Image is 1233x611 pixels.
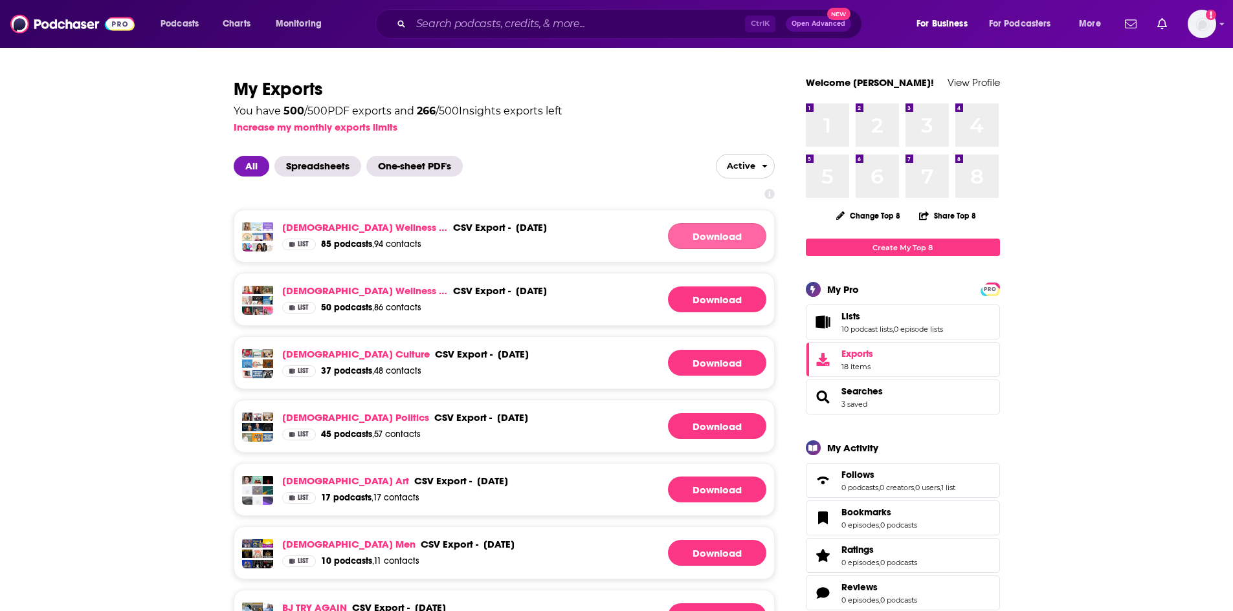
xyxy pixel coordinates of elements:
img: Christian Podcast for Men | Real Men Connect [263,539,273,550]
a: Show notifications dropdown [1152,13,1172,35]
a: Generating File [668,286,766,312]
a: Show notifications dropdown [1120,13,1142,35]
img: Men in the Arena - Christian Men's Podcast [252,560,263,570]
span: Ctrl K [745,16,775,32]
img: Bible, Babes & Banter Podcast [242,539,252,550]
span: 17 podcasts [321,492,372,503]
span: 50 podcasts [321,302,372,313]
span: , [879,558,880,567]
a: 0 episode lists [894,325,943,334]
img: The Cynthia Garrett Podcast [242,413,252,423]
a: Searches [810,388,836,406]
span: , [893,325,894,334]
img: The Progressive Christians Podcast [263,413,273,423]
img: TRUE Wellness with Dr. Dee [242,222,252,233]
a: 10 podcast lists [841,325,893,334]
span: Follows [841,469,874,480]
button: open menu [151,14,216,34]
button: Spreadsheets [274,156,366,177]
a: Reviews [841,581,917,593]
a: View Profile [948,76,1000,89]
div: [DATE] [516,284,547,297]
span: , [914,483,915,492]
span: Ratings [806,538,1000,573]
a: Bookmarks [841,506,917,518]
a: Reviews [810,584,836,602]
span: csv [435,348,454,360]
div: My Activity [827,442,878,454]
img: Compared to Who? Body Image for Christian Women [252,296,263,306]
span: Spreadsheets [274,156,361,177]
a: 0 podcasts [841,483,878,492]
button: All [234,156,274,177]
span: Logged in as luilaking [1188,10,1216,38]
img: The Hitched Apologists [263,423,273,433]
img: Kingdom Daughters- Christian Women, Christian Woman Faith Growth, Identity in Christ, Christian C... [263,306,273,317]
button: open menu [907,14,984,34]
div: [DATE] [498,348,529,360]
button: open menu [716,154,775,178]
img: The Christian Health Club Podcast [242,296,252,306]
img: Bululú Wellness [263,233,273,243]
img: The Culturist Podcast [252,359,263,370]
a: Generating File [668,350,766,376]
span: Ratings [841,544,874,555]
input: Search podcasts, credits, & more... [411,14,745,34]
span: , [879,595,880,605]
img: Wake up, Gear Up, Come Alive! Known Legacy [242,560,252,570]
img: On the Strange Place of Religion in Contemporary Art [Video] [252,497,263,507]
img: Rooted in Wellness with Mona Sharma [242,306,252,317]
a: Lists [810,313,836,331]
a: 0 episodes [841,595,879,605]
a: 50 podcasts,86 contacts [321,302,421,314]
a: Bookmarks [810,509,836,527]
a: 1 list [941,483,955,492]
img: The Christian Mindset Coach with Alicia Michelle: Spiritual Growth and Mindset Tips for Christian... [252,306,263,317]
span: 266 [417,105,436,117]
img: Questions About Christianity [263,476,273,486]
div: My Pro [827,283,859,295]
span: Exports [841,348,873,359]
img: That Wellness Podcast with Natalie Deering: Internal Family Systems (IFS) with a Twist [252,286,263,296]
img: Podchaser - Follow, Share and Rate Podcasts [10,12,135,36]
img: Impassioned Art [263,486,273,497]
h1: My Exports [234,78,775,101]
a: Exports [806,342,1000,377]
span: Bookmarks [806,500,1000,535]
img: The Christian Theological Dark Web Podcast [263,370,273,380]
div: [DATE] [516,221,547,233]
img: Painting Christ as Human and Divine [242,476,252,486]
img: Men After God [263,560,273,570]
span: Reviews [806,575,1000,610]
img: Timeless Wisdom with Dennis Prager [252,423,263,433]
div: export - [453,284,511,297]
a: [DEMOGRAPHIC_DATA] Culture [282,348,430,360]
span: csv [453,221,472,233]
div: [DATE] [483,538,515,550]
a: 85 podcasts,94 contacts [321,239,421,250]
span: One-sheet PDF's [366,156,463,177]
span: Podcasts [161,15,199,33]
a: 0 episodes [841,558,879,567]
a: 0 podcasts [880,520,917,530]
a: 0 episodes [841,520,879,530]
span: List [298,558,309,564]
a: Create My Top 8 [806,239,1000,256]
img: Faith in the Arts [252,476,263,486]
img: Wellness Unmasked with Dr. Nicole Saphier [242,286,252,296]
span: List [298,305,309,311]
span: 18 items [841,362,873,371]
span: Active [716,156,755,176]
span: List [298,431,309,438]
a: [DEMOGRAPHIC_DATA] Politics [282,411,429,423]
img: The Logic Exchange [252,486,263,497]
img: Wellness While Walking [263,296,273,306]
span: Bookmarks [841,506,891,518]
button: Open AdvancedNew [786,16,851,32]
span: New [827,8,850,20]
img: Mountain Peak Podcast [242,497,252,507]
span: Charts [223,15,250,33]
img: Touchology Wellness Experience [242,233,252,243]
div: [DATE] [497,411,528,423]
